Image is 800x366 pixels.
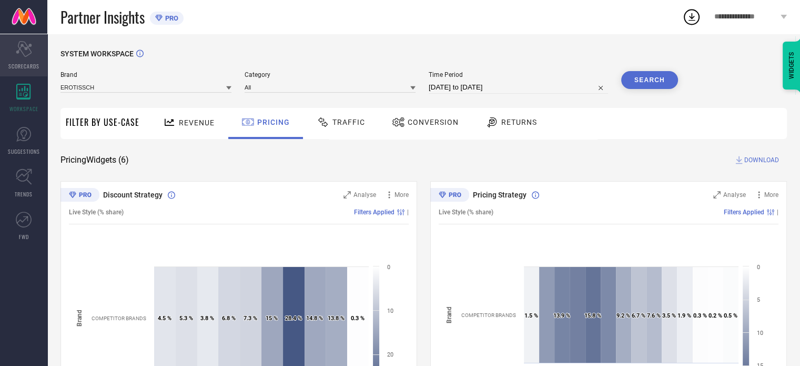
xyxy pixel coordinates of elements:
text: 6.7 % [632,312,645,319]
span: Filters Applied [354,209,394,216]
span: | [407,209,409,216]
div: Premium [430,188,469,204]
text: 10 [387,308,393,314]
text: 0.3 % [351,315,364,322]
text: 4.5 % [158,315,171,322]
tspan: Brand [445,306,453,323]
span: Partner Insights [60,6,145,28]
text: 6.8 % [222,315,236,322]
text: 0.3 % [693,312,707,319]
text: 7.6 % [647,312,661,319]
span: More [394,191,409,199]
text: 14.8 % [306,315,323,322]
span: WORKSPACE [9,105,38,113]
text: 0 [387,264,390,271]
span: Analyse [353,191,376,199]
span: Live Style (% share) [439,209,493,216]
text: 0.5 % [724,312,737,319]
span: SUGGESTIONS [8,147,40,155]
span: Conversion [408,118,459,126]
svg: Zoom [343,191,351,199]
div: Open download list [682,7,701,26]
span: Pricing Widgets ( 6 ) [60,155,129,165]
span: Pricing [257,118,290,126]
text: COMPETITOR BRANDS [461,312,516,318]
span: Discount Strategy [103,191,163,199]
span: Pricing Strategy [473,191,526,199]
span: TRENDS [15,190,33,198]
span: DOWNLOAD [744,155,779,165]
span: Revenue [179,118,215,127]
text: 15 % [266,315,278,322]
text: 20 [387,351,393,358]
button: Search [621,71,678,89]
text: 3.8 % [200,315,214,322]
text: 0 [757,264,760,271]
span: Time Period [429,71,608,78]
span: Live Style (% share) [69,209,124,216]
div: Premium [60,188,99,204]
text: 5 [757,296,760,303]
span: Analyse [723,191,746,199]
text: 9.2 % [616,312,630,319]
text: 10 [757,330,763,337]
text: 13.8 % [328,315,345,322]
svg: Zoom [713,191,721,199]
text: 0.2 % [708,312,722,319]
text: 1.5 % [524,312,538,319]
text: COMPETITOR BRANDS [92,315,146,321]
text: 15.8 % [584,312,601,319]
text: 3.5 % [662,312,676,319]
text: 5.3 % [179,315,193,322]
span: Traffic [332,118,365,126]
span: | [777,209,778,216]
span: Brand [60,71,231,78]
span: More [764,191,778,199]
text: 13.9 % [553,312,570,319]
span: PRO [163,14,178,22]
input: Select time period [429,81,608,94]
span: FWD [19,233,29,241]
text: 28.4 % [285,315,302,322]
span: Category [245,71,416,78]
span: Filter By Use-Case [66,116,139,128]
text: 1.9 % [677,312,691,319]
text: 7.3 % [244,315,257,322]
span: SYSTEM WORKSPACE [60,50,134,58]
span: Returns [501,118,537,126]
span: SCORECARDS [8,62,39,70]
tspan: Brand [76,309,83,326]
span: Filters Applied [724,209,764,216]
